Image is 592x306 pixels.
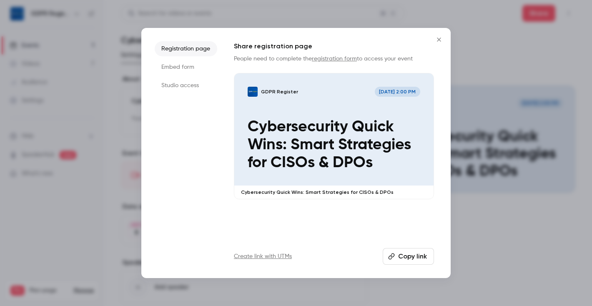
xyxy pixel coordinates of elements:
li: Embed form [155,60,217,75]
a: Create link with UTMs [234,252,292,261]
p: Cybersecurity Quick Wins: Smart Strategies for CISOs & DPOs [248,118,420,172]
p: GDPR Register [261,88,298,95]
p: Cybersecurity Quick Wins: Smart Strategies for CISOs & DPOs [241,189,427,196]
p: People need to complete the to access your event [234,55,434,63]
button: Copy link [383,248,434,265]
a: Cybersecurity Quick Wins: Smart Strategies for CISOs & DPOsGDPR Register[DATE] 2:00 PMCybersecuri... [234,73,434,199]
a: registration form [312,56,357,62]
img: Cybersecurity Quick Wins: Smart Strategies for CISOs & DPOs [248,87,258,97]
button: Close [431,31,447,48]
h1: Share registration page [234,41,434,51]
li: Studio access [155,78,217,93]
span: [DATE] 2:00 PM [375,87,420,97]
li: Registration page [155,41,217,56]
